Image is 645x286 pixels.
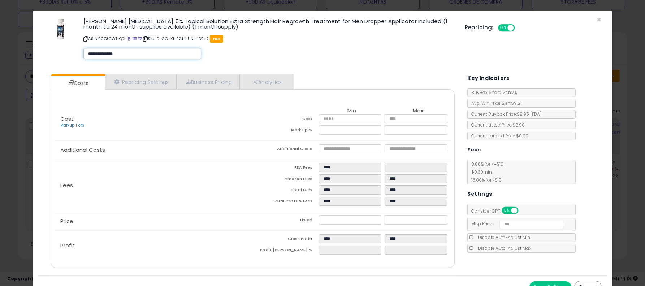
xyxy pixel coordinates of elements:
a: Repricing Settings [105,74,177,89]
a: Markup Tiers [60,123,84,128]
td: Listed [253,215,319,227]
h3: [PERSON_NAME] [MEDICAL_DATA] 5% Topical Solution Extra Strength Hair Regrowth Treatment for Men D... [83,18,454,29]
h5: Fees [467,145,481,154]
p: Price [55,218,253,224]
span: 15.00 % for > $10 [468,177,502,183]
h5: Repricing: [465,25,494,30]
span: ON [499,25,508,31]
h5: Key Indicators [467,74,510,83]
td: FBA Fees [253,163,319,174]
span: FBA [210,35,223,43]
td: Mark up % [253,125,319,137]
a: Analytics [240,74,293,89]
p: Profit [55,243,253,248]
span: Map Price: [468,221,564,227]
span: Current Buybox Price: [468,111,542,117]
p: Fees [55,183,253,188]
th: Max [385,108,451,114]
span: ( FBA ) [530,111,542,117]
td: Additional Costs [253,144,319,155]
span: Current Listed Price: $8.90 [468,122,525,128]
th: Min [319,108,385,114]
span: Current Landed Price: $8.90 [468,133,528,139]
td: Total Costs & Fees [253,197,319,208]
h5: Settings [467,189,492,199]
td: Amazon Fees [253,174,319,185]
p: Additional Costs [55,147,253,153]
span: $0.30 min [468,169,492,175]
td: Total Fees [253,185,319,197]
span: $8.95 [517,111,542,117]
a: Your listing only [138,36,142,42]
span: BuyBox Share 24h: 7% [468,89,517,95]
span: OFF [518,208,529,214]
img: 41YRpmOzK-L._SL60_.jpg [50,18,72,40]
a: All offer listings [133,36,137,42]
a: BuyBox page [127,36,131,42]
span: Disable Auto-Adjust Min [474,234,530,240]
span: 8.00 % for <= $10 [468,161,503,183]
td: Gross Profit [253,234,319,246]
span: OFF [514,25,525,31]
span: Consider CPT: [468,208,528,214]
a: Costs [51,76,104,90]
p: Cost [55,116,253,128]
p: ASIN: B078GWNQ7L | SKU: D-CO-KI-9214-UNI-1DR-2 [83,33,454,44]
span: ON [502,208,511,214]
td: Profit [PERSON_NAME] % [253,246,319,257]
td: Cost [253,114,319,125]
span: Disable Auto-Adjust Max [474,245,531,251]
span: × [597,14,602,25]
span: Avg. Win Price 24h: $9.21 [468,100,521,106]
a: Business Pricing [177,74,240,89]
